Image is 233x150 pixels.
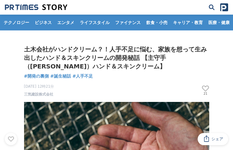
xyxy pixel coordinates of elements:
span: ファイナンス [113,20,143,25]
span: 飲食・小売 [144,20,170,25]
a: 成果の裏側にあるストーリーをメディアに届ける 成果の裏側にあるストーリーをメディアに届ける [5,4,67,11]
button: シェア [198,133,228,145]
a: 飲食・小売 [144,15,170,30]
span: 医療・健康 [206,20,232,25]
a: #誕生秘話 [50,73,71,79]
span: テクノロジー [1,20,32,25]
a: ビジネス [32,15,54,30]
a: エンタメ [55,15,77,30]
h1: 土木会社がハンドクリーム？！人手不足に悩む、家族を想って生み出したハンド＆スキンクリームの開発秘話 【主守手（[PERSON_NAME]）ハンド＆スキンクリーム】 [24,45,209,71]
p: 21 [202,92,209,95]
a: #人手不足 [72,73,93,79]
a: ファイナンス [113,15,143,30]
span: ビジネス [32,20,54,25]
span: エンタメ [55,20,77,25]
span: シェア [211,136,223,142]
span: キャリア・教育 [171,20,205,25]
a: ライフスタイル [77,15,112,30]
span: [DATE] 12時21分 [24,84,54,89]
a: #開発の裏側 [24,73,49,79]
a: 医療・健康 [206,15,232,30]
a: 三気建設株式会社 [24,92,53,97]
img: prtimes [220,3,228,11]
span: ライフスタイル [77,20,112,25]
a: キャリア・教育 [171,15,205,30]
a: テクノロジー [1,15,32,30]
img: 成果の裏側にあるストーリーをメディアに届ける [5,4,67,11]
